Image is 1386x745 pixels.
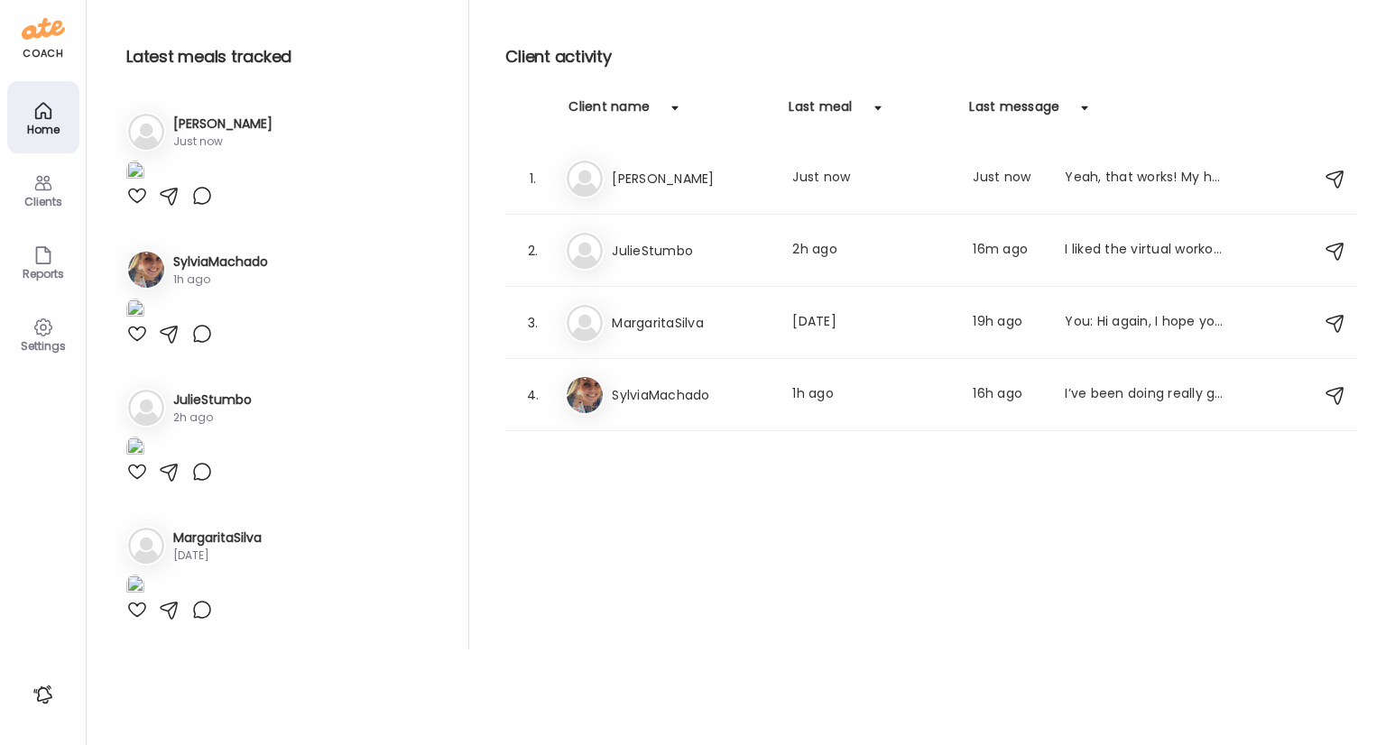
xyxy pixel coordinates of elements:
div: Reports [11,268,76,280]
img: images%2FVBwEX9hVEbPuxMVYfgq7x3k1PRC3%2F9DqT28V5LNqJxZ7qSkNh%2F3sLHHWbUxSSojaXjdXKk_1080 [126,299,144,323]
div: 1h ago [173,271,268,288]
h3: SylviaMachado [173,253,268,271]
h3: MargaritaSilva [173,529,262,547]
img: images%2FFQQfap2T8bVhaN5fESsE7h2Eq3V2%2FsOXMIn8Jr25OIidNlj4A%2FRMwOXnA8qUMqOUljjSi3_1080 [126,161,144,185]
div: Just now [792,168,951,189]
img: bg-avatar-default.svg [567,305,603,341]
h3: MargaritaSilva [612,312,771,334]
div: I liked the virtual workout! We went tonight and I did a workout on the elliptical. The youth cen... [1065,240,1224,262]
div: [DATE] [173,547,262,564]
img: ate [22,14,65,43]
h3: [PERSON_NAME] [612,168,771,189]
h2: Latest meals tracked [126,43,439,70]
div: Yeah, that works! My health journey feels a little difficult this week, so doing the water aerobi... [1065,168,1224,189]
img: images%2FocI5OfXZsrdPYcQnGY0UN6SVSGF3%2F4QQr6K1U7XCCSVLmmx04%2F1uF6GrELR59IXTsm3YIg_1080 [126,437,144,461]
h3: SylviaMachado [612,384,771,406]
img: bg-avatar-default.svg [128,114,164,150]
div: 16m ago [973,240,1043,262]
img: avatars%2FVBwEX9hVEbPuxMVYfgq7x3k1PRC3 [567,377,603,413]
div: 16h ago [973,384,1043,406]
div: Last message [969,97,1059,126]
div: Client name [568,97,650,126]
img: bg-avatar-default.svg [567,233,603,269]
div: coach [23,46,63,61]
div: Settings [11,340,76,352]
div: 19h ago [973,312,1043,334]
div: 2h ago [792,240,951,262]
h3: JulieStumbo [173,391,252,409]
div: 3. [522,312,543,334]
div: 2h ago [173,409,252,426]
div: Home [11,124,76,135]
div: 4. [522,384,543,406]
img: images%2FvtllBHExoaSQXcaKlRThABOz2Au1%2FebGr0hmqJpjb8AZM8nM0%2FCCTkfWwcdVKzK63AmKYg_1080 [126,575,144,599]
div: 2. [522,240,543,262]
img: bg-avatar-default.svg [567,161,603,197]
div: You: Hi again, I hope your son is okay! [DATE] won’t work as I will be meeting with another parti... [1065,312,1224,334]
div: [DATE] [792,312,951,334]
img: bg-avatar-default.svg [128,528,164,564]
h3: JulieStumbo [612,240,771,262]
img: avatars%2FVBwEX9hVEbPuxMVYfgq7x3k1PRC3 [128,252,164,288]
div: 1. [522,168,543,189]
div: Clients [11,196,76,207]
div: Just now [973,168,1043,189]
div: 1h ago [792,384,951,406]
img: bg-avatar-default.svg [128,390,164,426]
div: Last meal [789,97,852,126]
div: I’ve been doing really good! 12 days no vaping. I’m not too sore. I did get a little sick, but I ... [1065,384,1224,406]
h3: [PERSON_NAME] [173,115,273,133]
div: Just now [173,133,273,150]
h2: Client activity [505,43,1357,70]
